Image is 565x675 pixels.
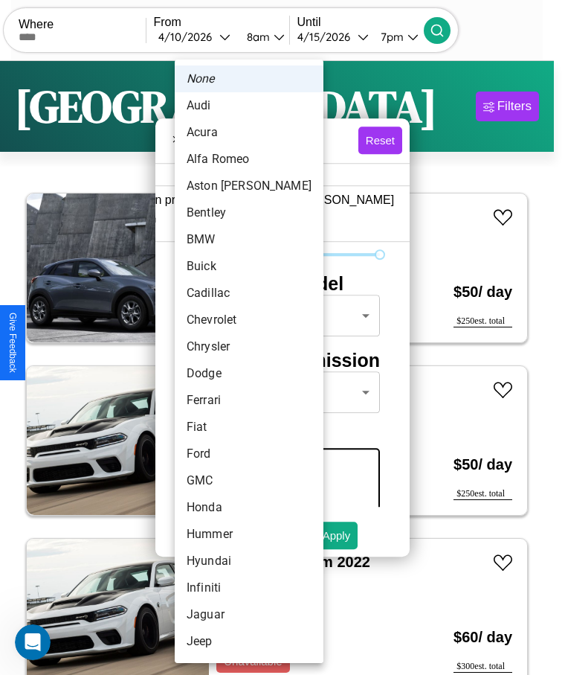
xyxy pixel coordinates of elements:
[175,521,323,548] li: Hummer
[175,575,323,601] li: Infiniti
[175,441,323,467] li: Ford
[175,360,323,387] li: Dodge
[175,494,323,521] li: Honda
[175,173,323,199] li: Aston [PERSON_NAME]
[187,70,215,88] em: None
[175,601,323,628] li: Jaguar
[175,628,323,655] li: Jeep
[175,199,323,226] li: Bentley
[175,92,323,119] li: Audi
[7,313,18,373] div: Give Feedback
[175,387,323,414] li: Ferrari
[175,414,323,441] li: Fiat
[175,119,323,146] li: Acura
[175,253,323,280] li: Buick
[175,307,323,333] li: Chevrolet
[175,548,323,575] li: Hyundai
[175,467,323,494] li: GMC
[175,146,323,173] li: Alfa Romeo
[15,624,51,660] iframe: Intercom live chat
[175,280,323,307] li: Cadillac
[175,333,323,360] li: Chrysler
[175,226,323,253] li: BMW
